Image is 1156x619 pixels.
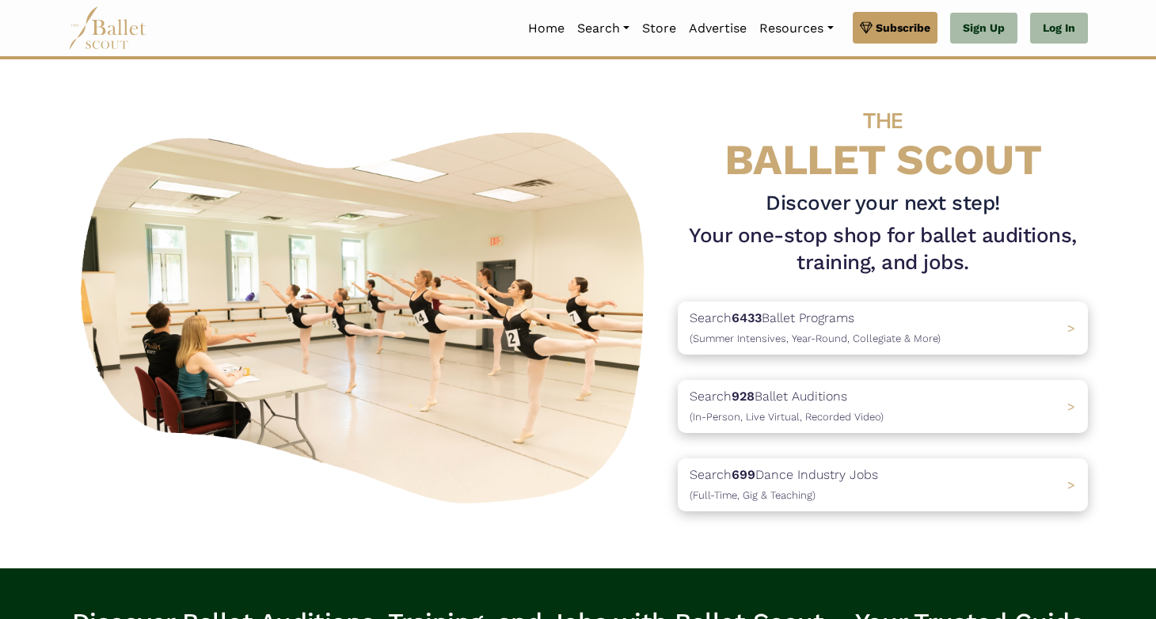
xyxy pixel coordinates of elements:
a: Search928Ballet Auditions(In-Person, Live Virtual, Recorded Video) > [678,380,1088,433]
p: Search Dance Industry Jobs [690,465,878,505]
span: > [1067,399,1075,414]
a: Home [522,12,571,45]
p: Search Ballet Programs [690,308,941,348]
a: Search [571,12,636,45]
span: > [1067,321,1075,336]
a: Resources [753,12,839,45]
span: > [1067,477,1075,492]
h4: BALLET SCOUT [678,91,1088,184]
h3: Discover your next step! [678,190,1088,217]
a: Advertise [683,12,753,45]
span: THE [863,108,903,134]
b: 6433 [732,310,762,325]
a: Search6433Ballet Programs(Summer Intensives, Year-Round, Collegiate & More)> [678,302,1088,355]
span: (Full-Time, Gig & Teaching) [690,489,816,501]
span: (Summer Intensives, Year-Round, Collegiate & More) [690,332,941,344]
a: Subscribe [853,12,937,44]
a: Sign Up [950,13,1017,44]
span: Subscribe [876,19,930,36]
h1: Your one-stop shop for ballet auditions, training, and jobs. [678,222,1088,276]
a: Log In [1030,13,1088,44]
span: (In-Person, Live Virtual, Recorded Video) [690,411,884,423]
img: A group of ballerinas talking to each other in a ballet studio [68,115,665,513]
a: Search699Dance Industry Jobs(Full-Time, Gig & Teaching) > [678,458,1088,511]
b: 699 [732,467,755,482]
p: Search Ballet Auditions [690,386,884,427]
b: 928 [732,389,755,404]
a: Store [636,12,683,45]
img: gem.svg [860,19,873,36]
